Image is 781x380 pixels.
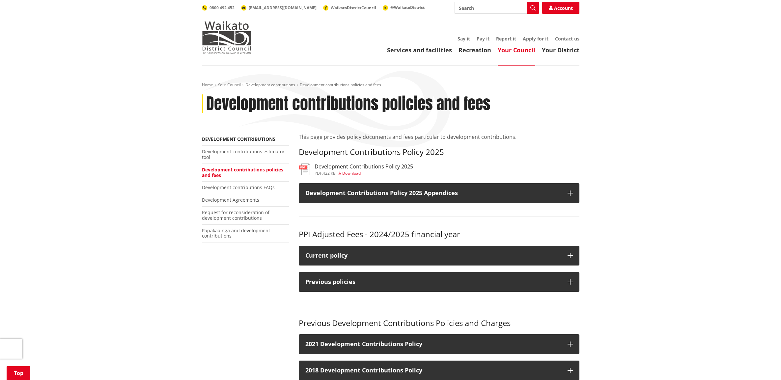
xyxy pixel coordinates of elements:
a: WaikatoDistrictCouncil [323,5,376,11]
div: , [315,171,413,175]
a: 0800 492 452 [202,5,235,11]
span: 0800 492 452 [209,5,235,11]
a: Apply for it [523,36,548,42]
h3: Development Contributions Policy 2025 [315,164,413,170]
a: Your Council [498,46,535,54]
h3: Development Contributions Policy 2025 Appendices [305,190,561,196]
a: Report it [496,36,516,42]
span: Download [342,170,361,176]
img: document-pdf.svg [299,164,310,175]
a: @WaikatoDistrict [383,5,425,10]
input: Search input [455,2,539,14]
p: This page provides policy documents and fees particular to development contributions. [299,133,579,141]
a: Recreation [459,46,491,54]
h3: 2021 Development Contributions Policy [305,341,561,347]
a: Top [7,366,30,380]
div: Previous policies [305,279,561,285]
a: Development contributions policies and fees [202,166,283,178]
a: Development contributions FAQs [202,184,275,190]
span: WaikatoDistrictCouncil [331,5,376,11]
a: Development contributions [245,82,295,88]
a: Pay it [477,36,489,42]
a: Contact us [555,36,579,42]
h3: Development Contributions Policy 2025 [299,147,579,157]
h3: Previous Development Contributions Policies and Charges [299,318,579,328]
a: Papakaainga and development contributions [202,227,270,239]
span: Development contributions policies and fees [300,82,381,88]
button: Development Contributions Policy 2025 Appendices [299,183,579,203]
h3: PPI Adjusted Fees - 2024/2025 financial year [299,230,579,239]
a: Development Contributions Policy 2025 pdf,422 KB Download [299,164,413,175]
a: Services and facilities [387,46,452,54]
span: @WaikatoDistrict [390,5,425,10]
div: Current policy [305,252,561,259]
a: Your District [542,46,579,54]
a: [EMAIL_ADDRESS][DOMAIN_NAME] [241,5,317,11]
h3: 2018 Development Contributions Policy [305,367,561,374]
span: 422 KB [323,170,336,176]
span: [EMAIL_ADDRESS][DOMAIN_NAME] [249,5,317,11]
a: Development contributions [202,136,275,142]
a: Your Council [218,82,241,88]
a: Development Agreements [202,197,259,203]
a: Account [542,2,579,14]
a: Development contributions estimator tool [202,148,285,160]
nav: breadcrumb [202,82,579,88]
a: Home [202,82,213,88]
span: pdf [315,170,322,176]
a: Request for reconsideration of development contributions [202,209,269,221]
a: Say it [458,36,470,42]
h1: Development contributions policies and fees [206,94,490,114]
button: Current policy [299,246,579,266]
img: Waikato District Council - Te Kaunihera aa Takiwaa o Waikato [202,21,251,54]
button: Previous policies [299,272,579,292]
button: 2021 Development Contributions Policy [299,334,579,354]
